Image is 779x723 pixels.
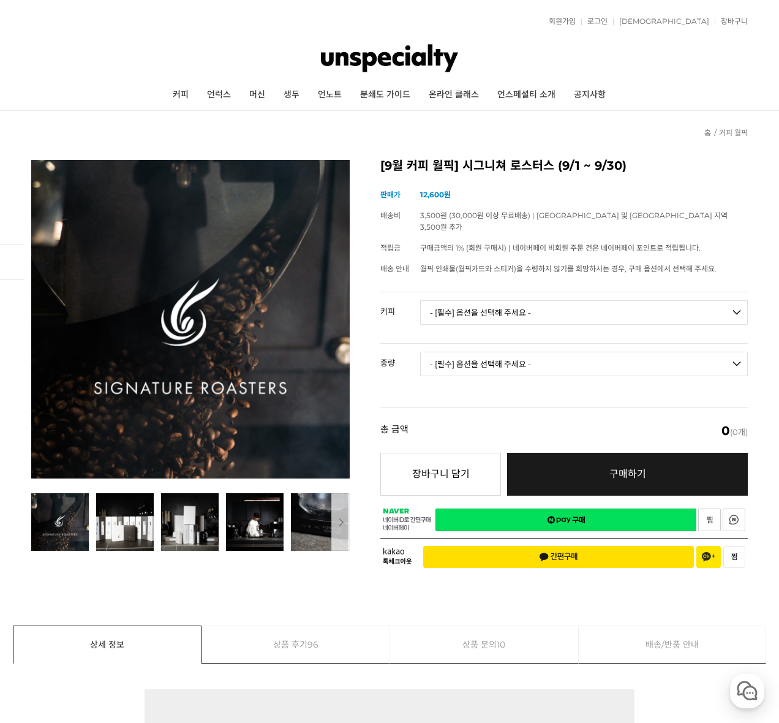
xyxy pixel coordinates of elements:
a: 분쇄도 가이드 [351,80,420,110]
span: 10 [497,626,505,663]
a: 공지사항 [565,80,615,110]
span: 채널 추가 [702,552,715,562]
a: 설정 [158,388,235,419]
a: 언럭스 [198,80,240,110]
strong: 12,600원 [420,190,451,199]
a: 회원가입 [543,18,576,25]
a: 온라인 클래스 [420,80,488,110]
span: (0개) [721,425,748,437]
span: 카카오 톡체크아웃 [383,548,414,566]
button: 간편구매 [423,546,694,568]
img: [9월 커피 월픽] 시그니쳐 로스터스 (9/1 ~ 9/30) [31,160,350,479]
a: 커피 월픽 [719,128,748,137]
span: 구매하기 [609,468,646,480]
span: 96 [307,626,318,663]
th: 중량 [380,344,420,372]
a: 홈 [4,388,81,419]
span: 판매가 [380,190,401,199]
a: 새창 [723,509,745,531]
em: 0 [721,423,730,438]
a: 언스페셜티 소개 [488,80,565,110]
span: 구매금액의 1% (회원 구매시) | 네이버페이 비회원 주문 건은 네이버페이 포인트로 적립됩니다. [420,243,701,252]
span: 적립금 [380,243,401,252]
span: 배송 안내 [380,264,409,273]
th: 커피 [380,292,420,320]
a: 구매하기 [507,453,748,496]
a: 언노트 [309,80,351,110]
a: 상품 후기96 [202,626,390,663]
span: 설정 [189,407,204,417]
a: 새창 [698,509,721,531]
button: 찜 [723,546,745,568]
a: 머신 [240,80,274,110]
span: 홈 [39,407,46,417]
button: 다음 [331,493,350,551]
a: [DEMOGRAPHIC_DATA] [613,18,709,25]
span: 대화 [112,407,127,417]
span: 월픽 인쇄물(월픽카드와 스티커)을 수령하지 않기를 희망하시는 경우, 구매 옵션에서 선택해 주세요. [420,264,717,273]
span: 간편구매 [539,552,578,562]
span: 배송비 [380,211,401,220]
img: 언스페셜티 몰 [321,40,459,77]
a: 상품 문의10 [390,626,578,663]
button: 채널 추가 [696,546,721,568]
span: 찜 [731,553,737,561]
a: 홈 [704,128,711,137]
a: 대화 [81,388,158,419]
h2: [9월 커피 월픽] 시그니쳐 로스터스 (9/1 ~ 9/30) [380,160,748,172]
a: 로그인 [581,18,608,25]
strong: 총 금액 [380,425,408,437]
button: 장바구니 담기 [380,453,501,496]
a: 상세 정보 [13,626,201,663]
a: 커피 [164,80,198,110]
a: 새창 [435,509,696,531]
span: 3,500원 (30,000원 이상 무료배송) | [GEOGRAPHIC_DATA] 및 [GEOGRAPHIC_DATA] 지역 3,500원 추가 [420,211,728,232]
a: 장바구니 [715,18,748,25]
a: 생두 [274,80,309,110]
a: 배송/반품 안내 [579,626,766,663]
